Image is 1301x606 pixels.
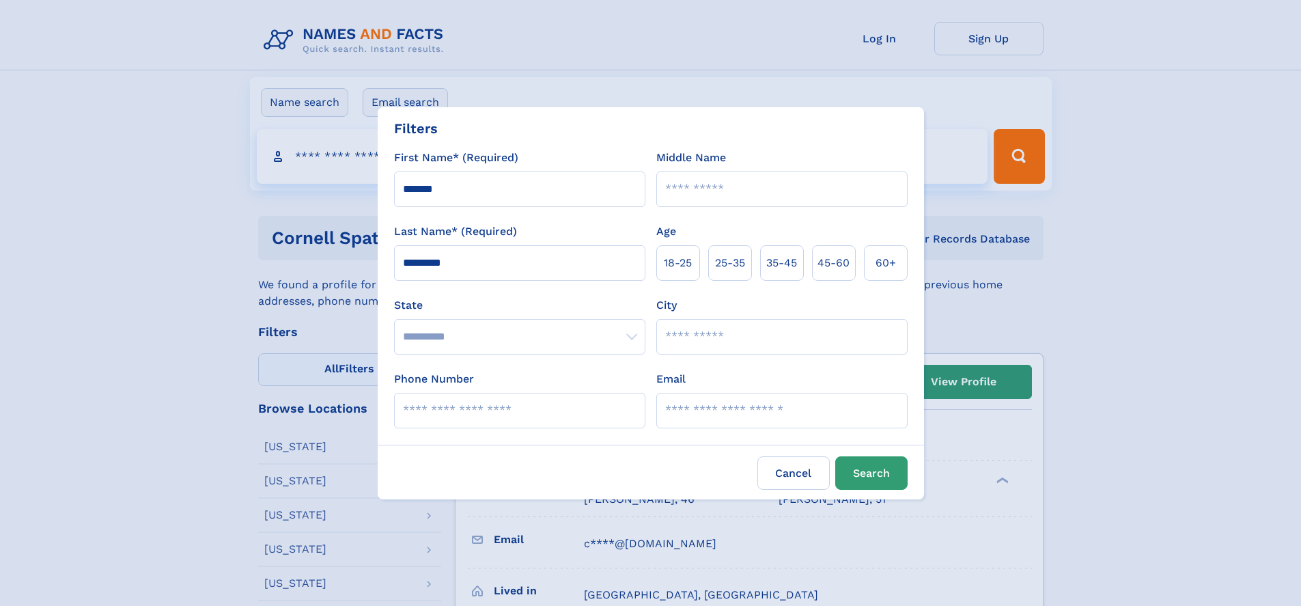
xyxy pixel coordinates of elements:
label: State [394,297,645,314]
div: Filters [394,118,438,139]
span: 18‑25 [664,255,692,271]
label: First Name* (Required) [394,150,518,166]
label: Middle Name [656,150,726,166]
span: 60+ [876,255,896,271]
span: 45‑60 [817,255,850,271]
label: Age [656,223,676,240]
span: 35‑45 [766,255,797,271]
label: Cancel [757,456,830,490]
label: Phone Number [394,371,474,387]
label: Email [656,371,686,387]
button: Search [835,456,908,490]
label: Last Name* (Required) [394,223,517,240]
label: City [656,297,677,314]
span: 25‑35 [715,255,745,271]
